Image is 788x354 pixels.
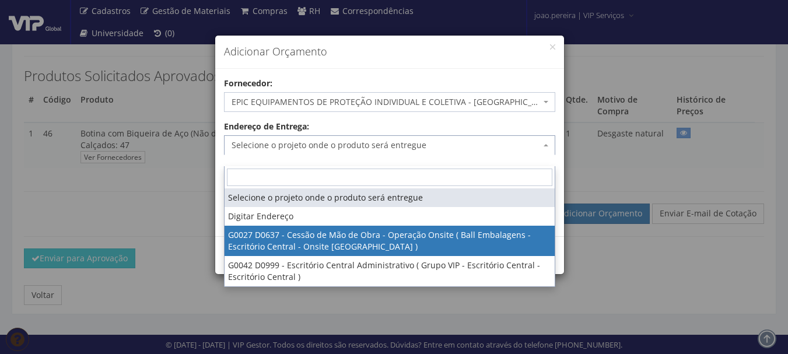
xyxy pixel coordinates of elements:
li: G0027 D0637 - Cessão de Mão de Obra - Operação Onsite ( Ball Embalagens - Escritório Central - On... [225,226,555,256]
span: Selecione o projeto onde o produto será entregue [224,135,555,155]
li: Digitar Endereço [225,207,555,226]
span: EPIC EQUIPAMENTOS DE PROTEÇÃO INDIVIDUAL E COLETIVA - Uberlândia/MG [224,92,555,112]
label: Data de Entrega: [224,164,290,176]
label: Endereço de Entrega: [224,121,309,132]
li: Selecione o projeto onde o produto será entregue [225,188,555,207]
label: Fornecedor: [224,78,272,89]
h4: Adicionar Orçamento [224,44,555,59]
li: G0042 D0999 - Escritório Central Administrativo ( Grupo VIP - Escritório Central - Escritório Cen... [225,256,555,286]
span: EPIC EQUIPAMENTOS DE PROTEÇÃO INDIVIDUAL E COLETIVA - Uberlândia/MG [232,96,541,108]
span: Selecione o projeto onde o produto será entregue [232,139,541,151]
